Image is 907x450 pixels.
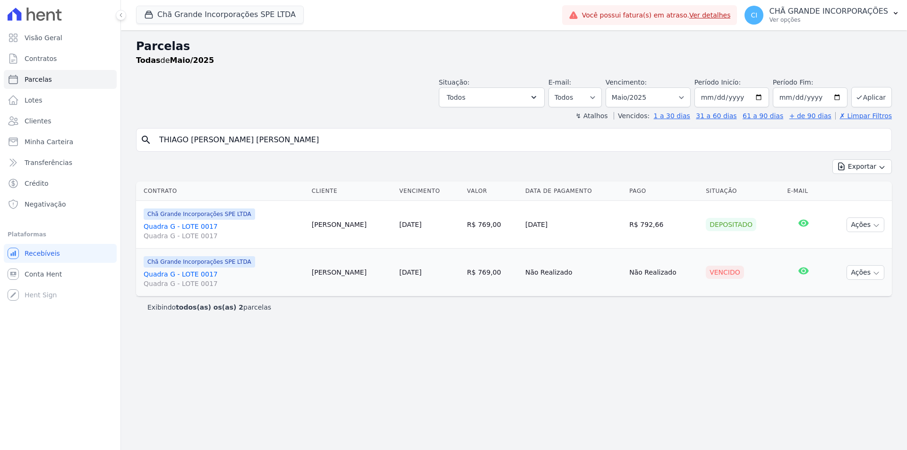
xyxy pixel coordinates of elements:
a: 61 a 90 dias [743,112,783,120]
span: Clientes [25,116,51,126]
td: [PERSON_NAME] [308,249,395,296]
td: Não Realizado [625,249,702,296]
span: Você possui fatura(s) em atraso. [582,10,731,20]
strong: Maio/2025 [170,56,214,65]
a: Quadra G - LOTE 0017Quadra G - LOTE 0017 [144,222,304,241]
th: Contrato [136,182,308,201]
th: Situação [702,182,783,201]
a: Lotes [4,91,117,110]
th: Vencimento [395,182,463,201]
td: [PERSON_NAME] [308,201,395,249]
label: Vencimento: [606,78,647,86]
a: 1 a 30 dias [654,112,690,120]
span: CI [751,12,758,18]
span: Chã Grande Incorporações SPE LTDA [144,256,255,268]
span: Conta Hent [25,269,62,279]
span: Quadra G - LOTE 0017 [144,231,304,241]
p: de [136,55,214,66]
h2: Parcelas [136,38,892,55]
label: Período Inicío: [694,78,741,86]
a: Negativação [4,195,117,214]
p: Ver opções [769,16,888,24]
i: search [140,134,152,146]
th: Pago [625,182,702,201]
a: Crédito [4,174,117,193]
a: [DATE] [399,221,421,228]
td: R$ 769,00 [463,201,522,249]
p: CHÃ GRANDE INCORPORAÇÕES [769,7,888,16]
button: Aplicar [851,87,892,107]
th: Cliente [308,182,395,201]
a: Parcelas [4,70,117,89]
span: Contratos [25,54,57,63]
span: Todos [447,92,465,103]
div: Depositado [706,218,756,231]
th: Data de Pagamento [522,182,625,201]
button: Chã Grande Incorporações SPE LTDA [136,6,304,24]
td: Não Realizado [522,249,625,296]
button: Exportar [832,159,892,174]
span: Recebíveis [25,249,60,258]
input: Buscar por nome do lote ou do cliente [154,130,888,149]
label: ↯ Atalhos [575,112,608,120]
label: Período Fim: [773,78,847,87]
button: Todos [439,87,545,107]
a: Conta Hent [4,265,117,284]
td: [DATE] [522,201,625,249]
th: E-mail [783,182,823,201]
a: Transferências [4,153,117,172]
th: Valor [463,182,522,201]
button: Ações [847,217,884,232]
td: R$ 792,66 [625,201,702,249]
span: Parcelas [25,75,52,84]
a: Quadra G - LOTE 0017Quadra G - LOTE 0017 [144,269,304,288]
a: Minha Carteira [4,132,117,151]
label: E-mail: [548,78,572,86]
a: Contratos [4,49,117,68]
a: Recebíveis [4,244,117,263]
span: Negativação [25,199,66,209]
a: Visão Geral [4,28,117,47]
span: Crédito [25,179,49,188]
span: Transferências [25,158,72,167]
label: Vencidos: [614,112,650,120]
span: Chã Grande Incorporações SPE LTDA [144,208,255,220]
span: Lotes [25,95,43,105]
a: ✗ Limpar Filtros [835,112,892,120]
label: Situação: [439,78,470,86]
p: Exibindo parcelas [147,303,271,312]
a: [DATE] [399,268,421,276]
button: Ações [847,265,884,280]
a: + de 90 dias [789,112,831,120]
strong: Todas [136,56,161,65]
div: Plataformas [8,229,113,240]
b: todos(as) os(as) 2 [176,303,243,311]
a: Ver detalhes [689,11,731,19]
span: Quadra G - LOTE 0017 [144,279,304,288]
div: Vencido [706,266,744,279]
a: 31 a 60 dias [696,112,736,120]
span: Visão Geral [25,33,62,43]
span: Minha Carteira [25,137,73,147]
a: Clientes [4,112,117,130]
td: R$ 769,00 [463,249,522,296]
button: CI CHÃ GRANDE INCORPORAÇÕES Ver opções [737,2,907,28]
